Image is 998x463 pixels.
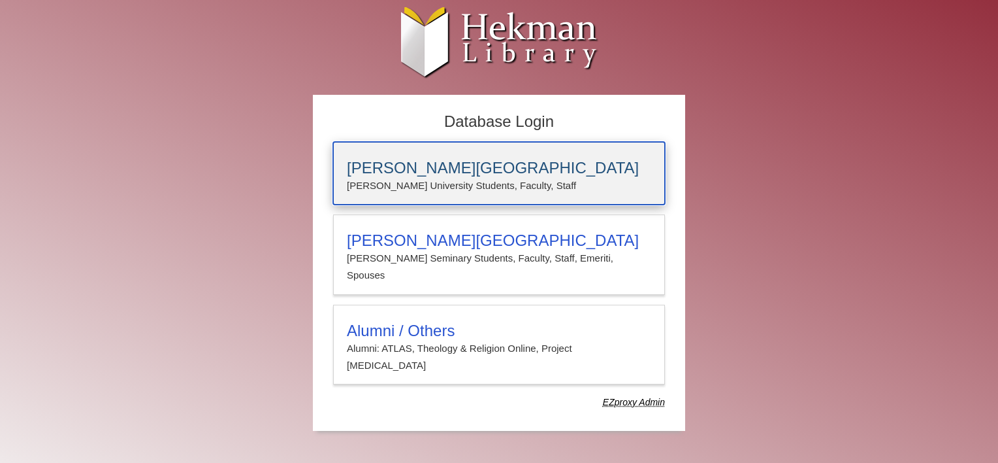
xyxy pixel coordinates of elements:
p: [PERSON_NAME] University Students, Faculty, Staff [347,177,651,194]
h3: [PERSON_NAME][GEOGRAPHIC_DATA] [347,159,651,177]
a: [PERSON_NAME][GEOGRAPHIC_DATA][PERSON_NAME] Seminary Students, Faculty, Staff, Emeriti, Spouses [333,214,665,295]
h2: Database Login [327,109,671,135]
a: [PERSON_NAME][GEOGRAPHIC_DATA][PERSON_NAME] University Students, Faculty, Staff [333,142,665,205]
p: [PERSON_NAME] Seminary Students, Faculty, Staff, Emeriti, Spouses [347,250,651,284]
summary: Alumni / OthersAlumni: ATLAS, Theology & Religion Online, Project [MEDICAL_DATA] [347,322,651,375]
h3: [PERSON_NAME][GEOGRAPHIC_DATA] [347,231,651,250]
p: Alumni: ATLAS, Theology & Religion Online, Project [MEDICAL_DATA] [347,340,651,375]
dfn: Use Alumni login [603,397,665,407]
h3: Alumni / Others [347,322,651,340]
